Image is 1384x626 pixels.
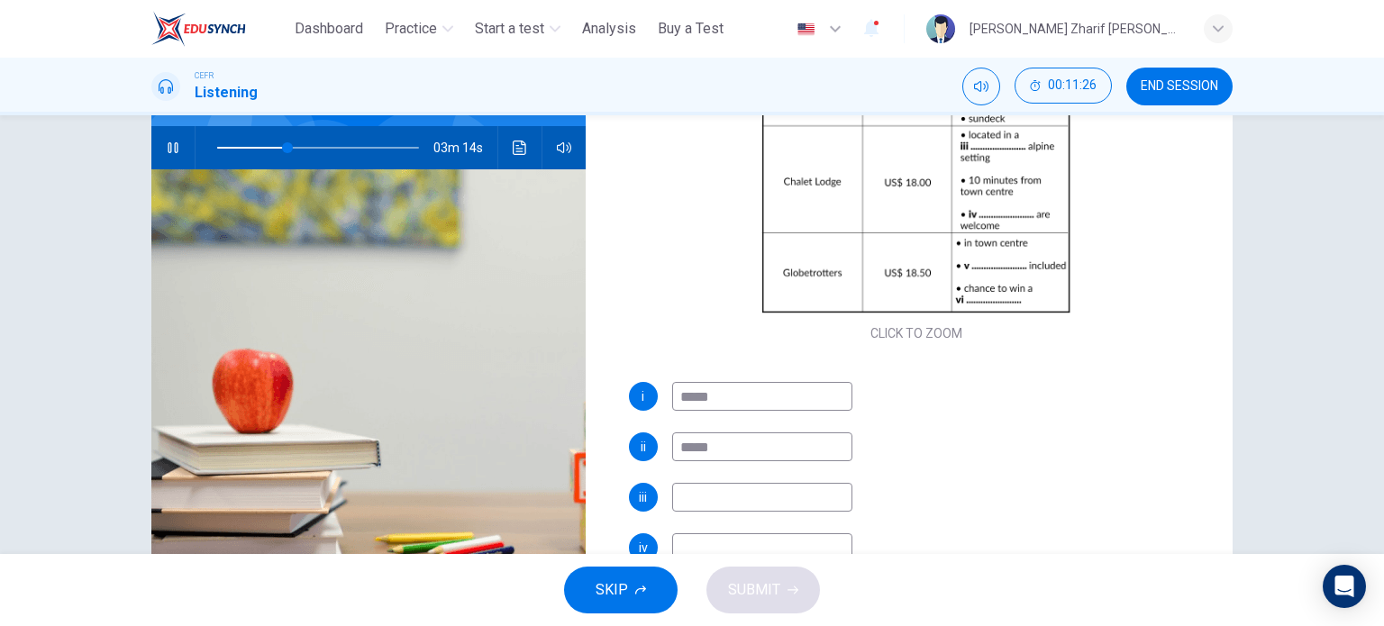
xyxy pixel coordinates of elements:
div: Hide [1015,68,1112,105]
img: Holiday in Queenstown [151,169,586,608]
span: i [642,390,644,403]
div: Mute [962,68,1000,105]
button: 00:11:26 [1015,68,1112,104]
span: END SESSION [1141,79,1218,94]
span: Analysis [582,18,636,40]
img: Profile picture [926,14,955,43]
span: SKIP [596,577,628,603]
button: Click to see the audio transcription [505,126,534,169]
span: ii [641,440,646,453]
button: Start a test [468,13,568,45]
button: Practice [378,13,460,45]
span: CEFR [195,69,214,82]
div: Open Intercom Messenger [1323,565,1366,608]
span: Practice [385,18,437,40]
button: Buy a Test [651,13,731,45]
button: SKIP [564,567,678,613]
img: ELTC logo [151,11,246,47]
button: Dashboard [287,13,370,45]
button: Analysis [575,13,643,45]
span: 03m 14s [433,126,497,169]
a: ELTC logo [151,11,287,47]
img: en [795,23,817,36]
span: iii [639,491,647,504]
span: Dashboard [295,18,363,40]
span: Buy a Test [658,18,724,40]
span: iv [639,541,648,554]
span: 00:11:26 [1048,78,1097,93]
button: END SESSION [1126,68,1233,105]
span: Start a test [475,18,544,40]
h1: Listening [195,82,258,104]
div: [PERSON_NAME] Zharif [PERSON_NAME] bin [PERSON_NAME] [970,18,1182,40]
